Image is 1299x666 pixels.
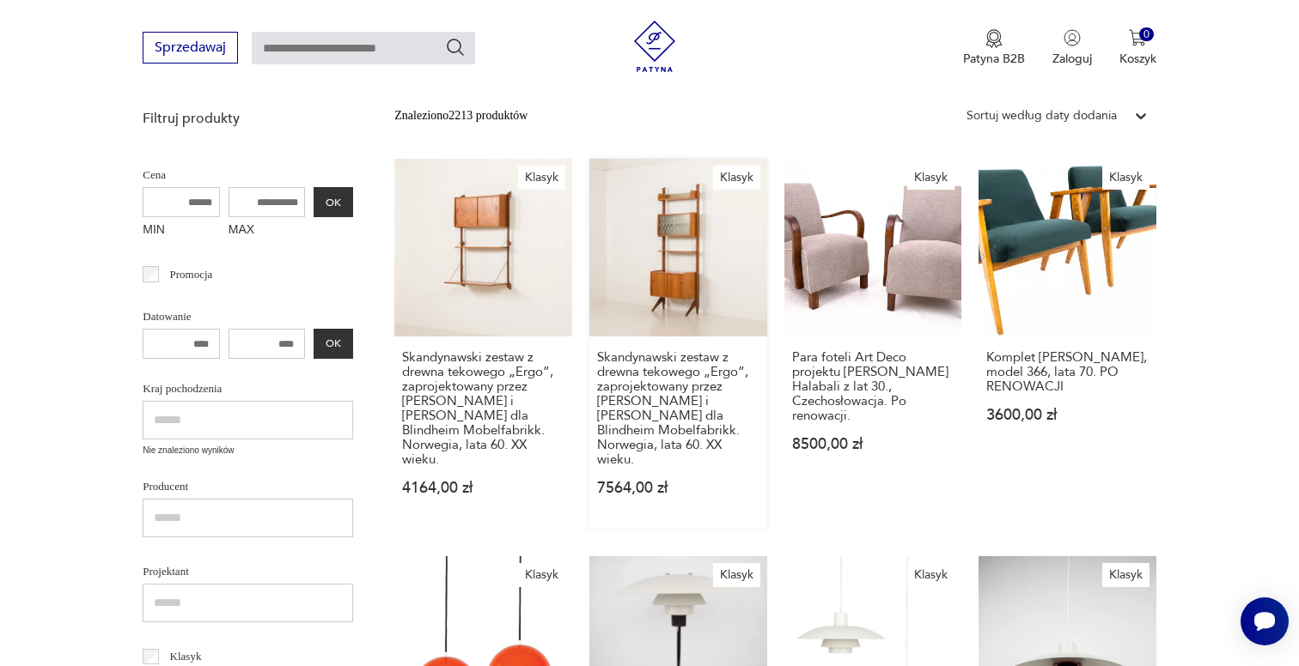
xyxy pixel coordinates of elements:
[792,437,954,451] p: 8500,00 zł
[1052,51,1092,67] p: Zaloguj
[143,477,353,496] p: Producent
[963,29,1025,67] a: Ikona medaluPatyna B2B
[143,166,353,185] p: Cena
[986,408,1149,422] p: 3600,00 zł
[967,106,1117,125] div: Sortuj według daty dodania
[986,350,1149,394] h3: Komplet [PERSON_NAME], model 366, lata 70. PO RENOWACJI
[963,29,1025,67] button: Patyna B2B
[963,51,1025,67] p: Patyna B2B
[979,159,1156,529] a: KlasykKomplet foteli Chierowskiego, model 366, lata 70. PO RENOWACJIKomplet [PERSON_NAME], model ...
[402,350,564,467] h3: Skandynawski zestaw z drewna tekowego „Ergo”, zaprojektowany przez [PERSON_NAME] i [PERSON_NAME] ...
[143,109,353,128] p: Filtruj produkty
[589,159,767,529] a: KlasykSkandynawski zestaw z drewna tekowego „Ergo”, zaprojektowany przez Johna Texmona i Einara B...
[1119,29,1156,67] button: 0Koszyk
[784,159,962,529] a: KlasykPara foteli Art Deco projektu J. Halabali z lat 30., Czechosłowacja. Po renowacji.Para fote...
[143,43,238,55] a: Sprzedawaj
[170,647,202,666] p: Klasyk
[143,32,238,64] button: Sprzedawaj
[597,350,759,467] h3: Skandynawski zestaw z drewna tekowego „Ergo”, zaprojektowany przez [PERSON_NAME] i [PERSON_NAME] ...
[1064,29,1081,46] img: Ikonka użytkownika
[597,481,759,495] p: 7564,00 zł
[1139,27,1154,42] div: 0
[314,187,353,217] button: OK
[143,307,353,326] p: Datowanie
[143,562,353,581] p: Projektant
[1241,597,1289,645] iframe: Smartsupp widget button
[229,217,306,245] label: MAX
[143,217,220,245] label: MIN
[143,379,353,398] p: Kraj pochodzenia
[985,29,1003,48] img: Ikona medalu
[402,481,564,495] p: 4164,00 zł
[1052,29,1092,67] button: Zaloguj
[445,37,466,58] button: Szukaj
[170,265,213,284] p: Promocja
[394,159,572,529] a: KlasykSkandynawski zestaw z drewna tekowego „Ergo”, zaprojektowany przez Johna Texmona i Einara B...
[1119,51,1156,67] p: Koszyk
[1129,29,1146,46] img: Ikona koszyka
[792,350,954,423] h3: Para foteli Art Deco projektu [PERSON_NAME] Halabali z lat 30., Czechosłowacja. Po renowacji.
[143,444,353,457] p: Nie znaleziono wyników
[629,21,680,72] img: Patyna - sklep z meblami i dekoracjami vintage
[394,106,528,125] div: Znaleziono 2213 produktów
[314,329,353,359] button: OK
